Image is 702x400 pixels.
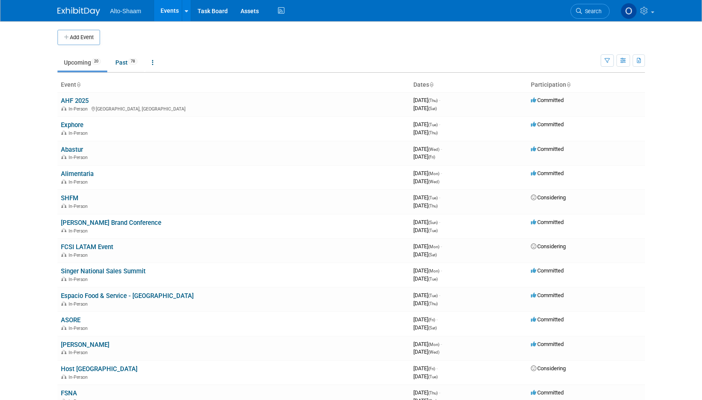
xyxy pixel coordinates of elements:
span: - [439,121,440,128]
a: Past78 [109,54,144,71]
span: [DATE] [413,170,442,176]
img: In-Person Event [61,301,66,306]
a: FCSI LATAM Event [61,243,113,251]
span: In-Person [69,326,90,331]
span: - [439,97,440,103]
span: (Wed) [428,179,439,184]
img: In-Person Event [61,179,66,184]
span: - [441,146,442,152]
span: [DATE] [413,373,438,380]
span: - [441,243,442,250]
span: [DATE] [413,275,438,282]
span: - [439,219,440,225]
span: (Mon) [428,342,439,347]
span: Search [582,8,602,14]
a: Sort by Event Name [76,81,80,88]
span: [DATE] [413,365,438,372]
span: (Tue) [428,293,438,298]
a: Exphore [61,121,83,129]
span: (Tue) [428,196,438,200]
span: Committed [531,267,564,274]
span: - [441,267,442,274]
span: (Tue) [428,277,438,281]
span: - [436,365,438,372]
span: In-Person [69,350,90,355]
img: In-Person Event [61,374,66,379]
span: [DATE] [413,300,438,306]
span: [DATE] [413,194,440,201]
a: Singer National Sales Summit [61,267,146,275]
span: In-Person [69,301,90,307]
img: In-Person Event [61,106,66,111]
span: In-Person [69,204,90,209]
span: [DATE] [413,267,442,274]
span: [DATE] [413,389,440,396]
span: In-Person [69,106,90,112]
img: Olivia Strasser [621,3,637,19]
span: Committed [531,121,564,128]
span: 20 [92,58,101,65]
span: [DATE] [413,251,437,258]
span: Considering [531,365,566,372]
span: [DATE] [413,153,435,160]
span: (Wed) [428,147,439,152]
a: AHF 2025 [61,97,89,105]
span: In-Person [69,155,90,160]
button: Add Event [57,30,100,45]
img: In-Person Event [61,130,66,135]
span: (Fri) [428,318,435,322]
span: Committed [531,146,564,152]
span: (Thu) [428,130,438,135]
span: Committed [531,97,564,103]
span: [DATE] [413,324,437,331]
span: Considering [531,243,566,250]
span: (Fri) [428,155,435,159]
a: Espacio Food & Service - [GEOGRAPHIC_DATA] [61,292,194,300]
img: ExhibitDay [57,7,100,16]
img: In-Person Event [61,228,66,233]
span: [DATE] [413,129,438,136]
img: In-Person Event [61,277,66,281]
span: [DATE] [413,146,442,152]
span: (Wed) [428,350,439,355]
span: [DATE] [413,227,438,233]
span: (Tue) [428,374,438,379]
span: Alto-Shaam [110,8,141,14]
a: [PERSON_NAME] Brand Conference [61,219,161,227]
span: (Sat) [428,252,437,257]
span: [DATE] [413,121,440,128]
span: (Thu) [428,98,438,103]
a: Upcoming20 [57,54,107,71]
div: [GEOGRAPHIC_DATA], [GEOGRAPHIC_DATA] [61,105,407,112]
th: Event [57,78,410,92]
span: In-Person [69,228,90,234]
a: ASORE [61,316,80,324]
span: [DATE] [413,316,438,323]
span: [DATE] [413,341,442,347]
a: Alimentaria [61,170,94,178]
span: 78 [128,58,138,65]
span: Considering [531,194,566,201]
span: [DATE] [413,105,437,111]
span: [DATE] [413,202,438,209]
span: [DATE] [413,292,440,298]
img: In-Person Event [61,204,66,208]
span: - [436,316,438,323]
span: (Mon) [428,269,439,273]
span: - [439,292,440,298]
span: - [441,341,442,347]
a: Search [570,4,610,19]
span: (Fri) [428,366,435,371]
a: FSNA [61,389,77,397]
span: In-Person [69,277,90,282]
span: In-Person [69,252,90,258]
span: - [439,389,440,396]
a: Abastur [61,146,83,153]
span: (Thu) [428,391,438,395]
span: [DATE] [413,243,442,250]
span: Committed [531,389,564,396]
th: Dates [410,78,527,92]
span: (Thu) [428,301,438,306]
span: - [441,170,442,176]
img: In-Person Event [61,155,66,159]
